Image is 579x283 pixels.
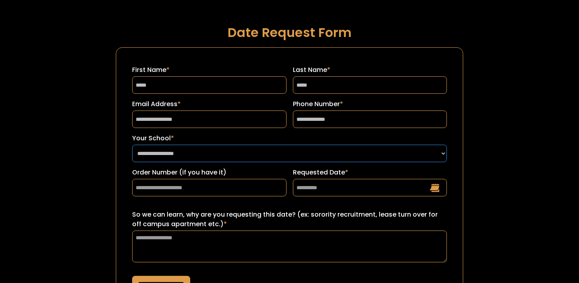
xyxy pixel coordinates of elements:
[132,134,447,143] label: Your School
[293,99,447,109] label: Phone Number
[293,65,447,75] label: Last Name
[132,168,287,177] label: Order Number (if you have it)
[132,210,447,229] label: So we can learn, why are you requesting this date? (ex: sorority recruitment, lease turn over for...
[293,168,447,177] label: Requested Date
[116,25,463,39] h1: Date Request Form
[132,99,287,109] label: Email Address
[132,65,287,75] label: First Name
